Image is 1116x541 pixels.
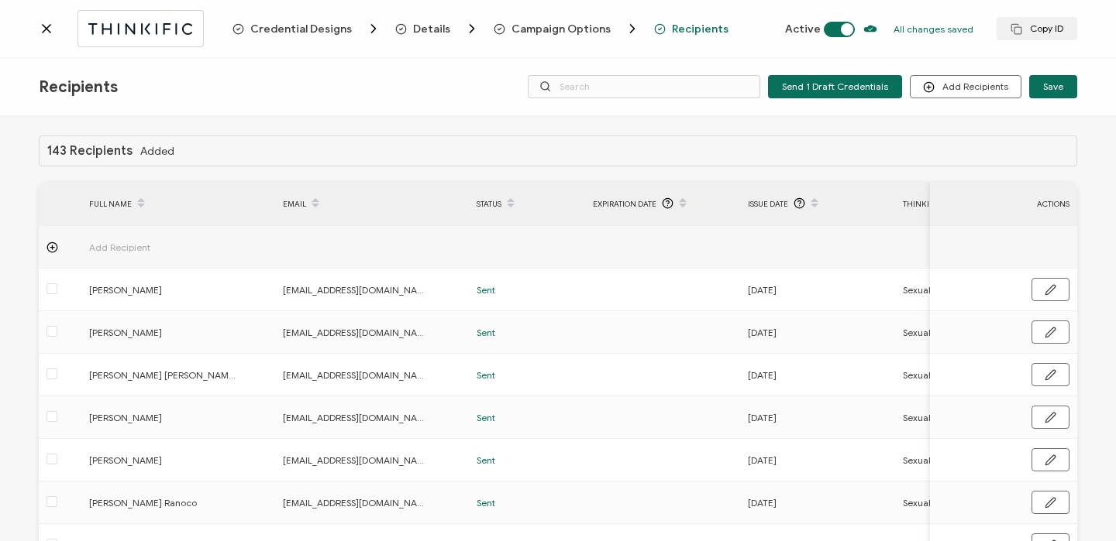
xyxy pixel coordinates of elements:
span: [EMAIL_ADDRESS][DOMAIN_NAME] [283,409,430,426]
span: [PERSON_NAME] [89,281,236,299]
iframe: Chat Widget [1038,467,1116,541]
span: Sent [477,494,495,512]
span: Campaign Options [511,23,611,35]
span: [PERSON_NAME] [PERSON_NAME] [89,366,236,384]
span: Recipients [39,77,118,97]
span: [EMAIL_ADDRESS][DOMAIN_NAME] [283,281,430,299]
span: Campaign Options [494,21,640,36]
div: EMAIL [275,190,469,217]
span: Recipients [672,23,728,35]
span: Sexual Assault & Sexual Harassment Prevention [903,281,1107,299]
span: Recipients [654,23,728,35]
span: Issue Date [748,195,788,213]
span: Sent [477,324,495,341]
span: [DATE] [748,494,777,512]
div: Thinkific Course Name [895,195,1050,213]
p: All changes saved [894,23,973,35]
span: [PERSON_NAME] [89,451,236,469]
span: Sexual Assault & Sexual Harassment Prevention [903,494,1107,512]
span: Sexual Assault & Sexual Harassment Prevention [903,366,1107,384]
span: Send 1 Draft Credentials [782,82,888,91]
h1: 143 Recipients [47,144,133,158]
span: Active [785,22,821,36]
span: [EMAIL_ADDRESS][DOMAIN_NAME] [283,494,430,512]
span: Sent [477,281,495,299]
div: ACTIONS [930,195,1077,213]
div: FULL NAME [81,190,275,217]
span: Sexual Assault & Sexual Harassment Prevention [903,324,1107,341]
span: Sexual Assault & Sexual Harassment Prevention [903,409,1107,426]
span: Credential Designs [250,23,352,35]
span: Sent [477,366,495,384]
div: Status [469,190,585,217]
span: [EMAIL_ADDRESS][DOMAIN_NAME] [283,451,430,469]
span: Copy ID [1011,23,1063,35]
div: Breadcrumb [232,21,728,36]
button: Add Recipients [910,75,1021,98]
img: thinkific.svg [86,19,195,39]
span: Details [395,21,480,36]
span: Expiration Date [593,195,656,213]
span: Save [1043,82,1063,91]
span: Credential Designs [232,21,381,36]
span: Add Recipient [89,238,236,256]
span: [EMAIL_ADDRESS][DOMAIN_NAME] [283,366,430,384]
span: [PERSON_NAME] Ranoco [89,494,236,512]
span: [PERSON_NAME] [89,324,236,341]
span: [DATE] [748,366,777,384]
button: Save [1029,75,1077,98]
span: [DATE] [748,281,777,299]
span: Sent [477,409,495,426]
span: [DATE] [748,324,777,341]
span: Added [140,146,174,157]
span: Sexual Assault & Sexual Harassment Prevention [903,451,1107,469]
button: Send 1 Draft Credentials [768,75,902,98]
span: [DATE] [748,409,777,426]
span: [EMAIL_ADDRESS][DOMAIN_NAME] [283,324,430,341]
span: [DATE] [748,451,777,469]
span: Sent [477,451,495,469]
input: Search [528,75,760,98]
button: Copy ID [997,17,1077,40]
span: [PERSON_NAME] [89,409,236,426]
span: Details [413,23,450,35]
